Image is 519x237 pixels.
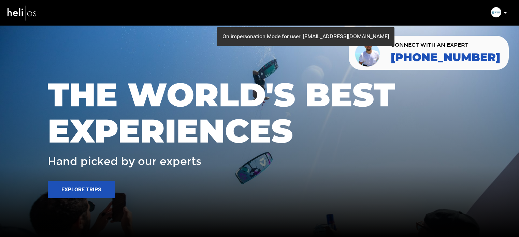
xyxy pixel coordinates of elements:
img: contact our team [354,39,382,67]
span: THE WORLD'S BEST EXPERIENCES [48,77,471,149]
span: Hand picked by our experts [48,155,201,167]
img: heli-logo [7,4,38,22]
a: [PHONE_NUMBER] [391,51,500,63]
div: On impersonation Mode for user: [EMAIL_ADDRESS][DOMAIN_NAME] [217,27,394,46]
button: Explore Trips [48,181,115,198]
img: img_b69c435c4d69bd02f1f4cedfdc3b8123.png [491,7,501,17]
span: CONNECT WITH AN EXPERT [391,42,500,48]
